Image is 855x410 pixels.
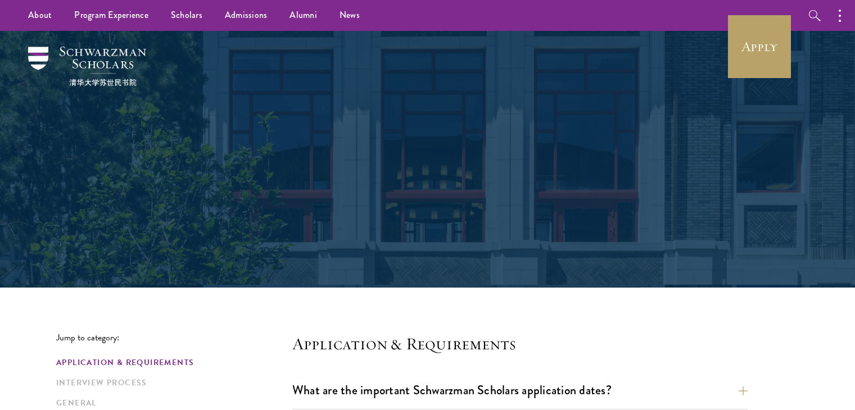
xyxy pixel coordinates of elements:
[292,377,748,403] button: What are the important Schwarzman Scholars application dates?
[28,47,146,86] img: Schwarzman Scholars
[56,397,286,409] a: General
[728,15,791,78] a: Apply
[56,377,286,389] a: Interview Process
[56,332,292,343] p: Jump to category:
[292,332,748,355] h4: Application & Requirements
[56,357,286,368] a: Application & Requirements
